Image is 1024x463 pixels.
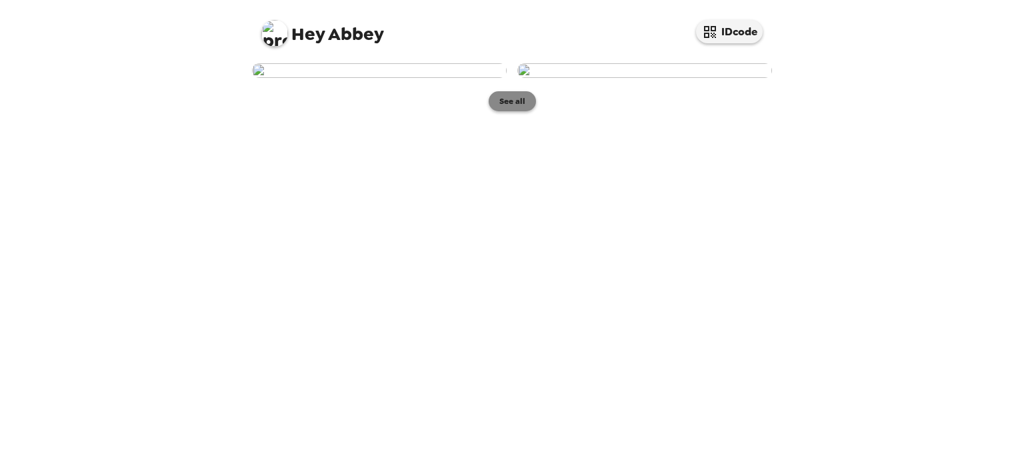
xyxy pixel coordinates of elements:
img: user-273182 [252,63,507,78]
img: user-272873 [517,63,772,78]
span: Abbey [261,13,384,43]
button: See all [489,91,536,111]
button: IDcode [696,20,763,43]
img: profile pic [261,20,288,47]
span: Hey [291,22,325,46]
